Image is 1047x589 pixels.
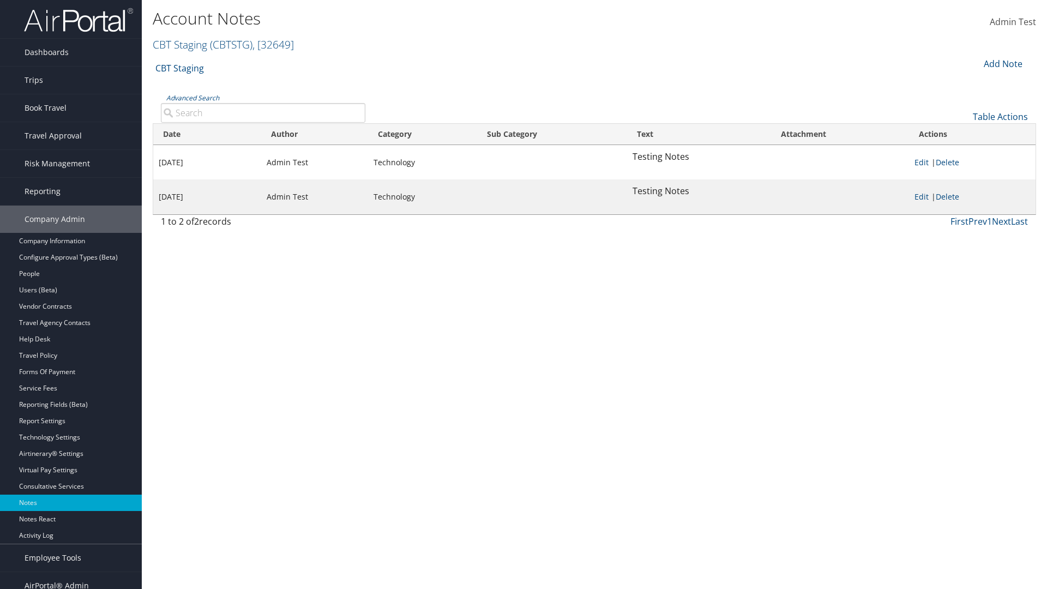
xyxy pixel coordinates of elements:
a: Table Actions [973,111,1028,123]
td: Technology [368,145,477,180]
span: , [ 32649 ] [252,37,294,52]
td: Admin Test [261,179,368,214]
th: Sub Category: activate to sort column ascending [477,124,627,145]
a: Delete [936,157,959,167]
th: Text: activate to sort column ascending [627,124,771,145]
img: airportal-logo.png [24,7,133,33]
span: Trips [25,67,43,94]
a: Edit [914,157,929,167]
th: Attachment: activate to sort column ascending [771,124,908,145]
span: Travel Approval [25,122,82,149]
a: Admin Test [990,5,1036,39]
div: Add Note [976,57,1028,70]
a: Delete [936,191,959,202]
h1: Account Notes [153,7,742,30]
span: ( CBTSTG ) [210,37,252,52]
span: Book Travel [25,94,67,122]
span: Employee Tools [25,544,81,572]
td: | [909,145,1036,180]
a: Prev [968,215,987,227]
td: Technology [368,179,477,214]
p: Testing Notes [633,150,766,164]
span: Dashboards [25,39,69,66]
a: Last [1011,215,1028,227]
th: Actions [909,124,1036,145]
td: Admin Test [261,145,368,180]
th: Author [261,124,368,145]
a: CBT Staging [153,37,294,52]
td: [DATE] [153,179,261,214]
span: Admin Test [990,16,1036,28]
div: 1 to 2 of records [161,215,365,233]
th: Category: activate to sort column ascending [368,124,477,145]
span: Company Admin [25,206,85,233]
span: 2 [194,215,199,227]
th: Date: activate to sort column ascending [153,124,261,145]
input: Advanced Search [161,103,365,123]
td: | [909,179,1036,214]
a: Edit [914,191,929,202]
a: First [950,215,968,227]
a: Advanced Search [166,93,219,103]
td: [DATE] [153,145,261,180]
span: Reporting [25,178,61,205]
span: Risk Management [25,150,90,177]
a: Next [992,215,1011,227]
a: 1 [987,215,992,227]
a: CBT Staging [155,57,204,79]
p: Testing Notes [633,184,766,199]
